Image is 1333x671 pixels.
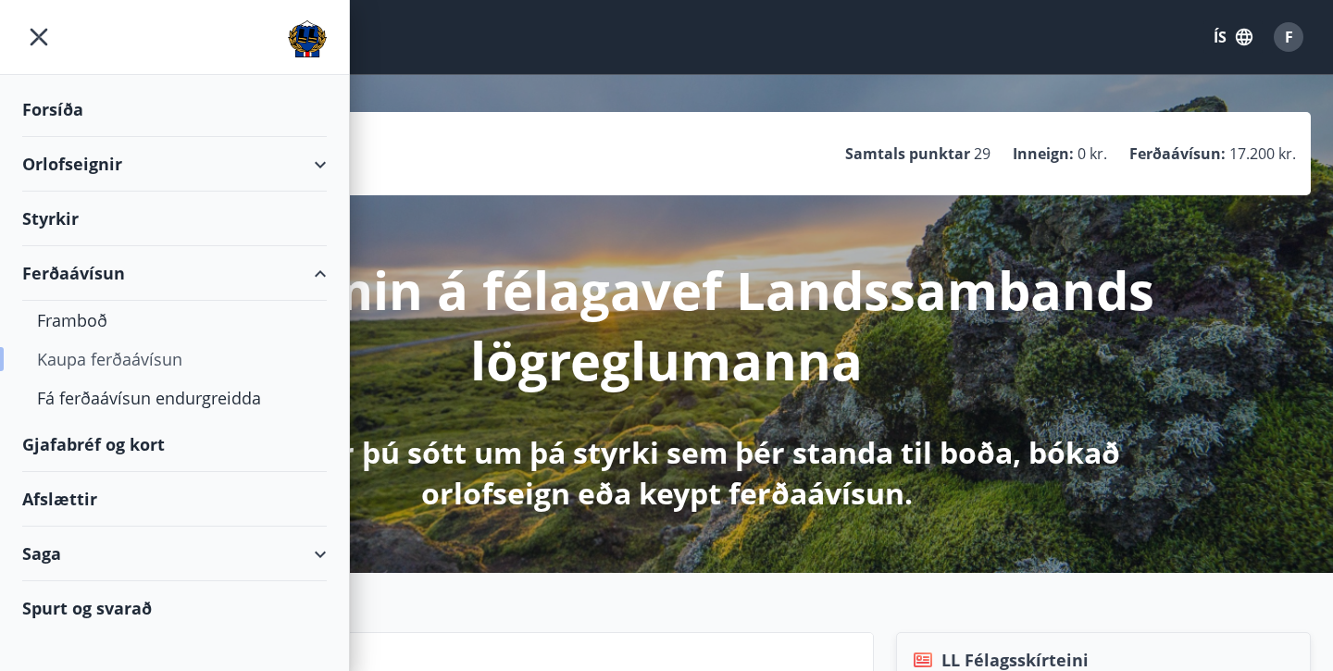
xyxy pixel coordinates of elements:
img: union_logo [288,20,327,57]
div: Spurt og svarað [22,581,327,635]
div: Afslættir [22,472,327,527]
p: Samtals punktar [845,143,970,164]
div: Gjafabréf og kort [22,417,327,472]
p: Hér getur þú sótt um þá styrki sem þér standa til boða, bókað orlofseign eða keypt ferðaávísun. [178,432,1155,514]
span: F [1285,27,1293,47]
span: 0 kr. [1078,143,1107,164]
div: Ferðaávísun [22,246,327,301]
p: Velkomin á félagavef Landssambands lögreglumanna [178,255,1155,395]
button: menu [22,20,56,54]
div: Fá ferðaávísun endurgreidda [37,379,312,417]
div: Kaupa ferðaávísun [37,340,312,379]
div: Orlofseignir [22,137,327,192]
div: Forsíða [22,82,327,137]
button: F [1266,15,1311,59]
span: 29 [974,143,990,164]
div: Styrkir [22,192,327,246]
p: Ferðaávísun : [1129,143,1226,164]
button: ÍS [1203,20,1263,54]
div: Saga [22,527,327,581]
span: 17.200 kr. [1229,143,1296,164]
div: Framboð [37,301,312,340]
p: Inneign : [1013,143,1074,164]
